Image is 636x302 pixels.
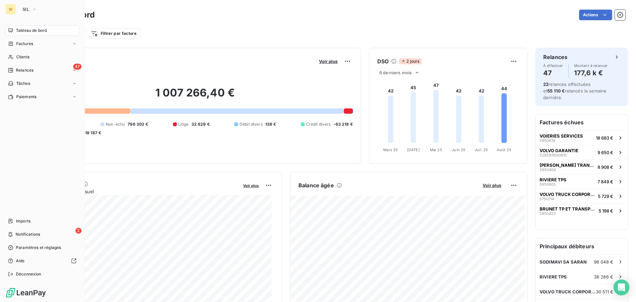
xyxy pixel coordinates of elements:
[241,182,261,188] button: Voir plus
[23,7,29,12] span: SIL
[594,259,613,265] span: 96 048 €
[540,259,587,265] span: SODIMAVI SA SARAN
[540,177,566,182] span: RIVIERE TPS
[106,121,125,127] span: Non-échu
[128,121,148,127] span: 796 302 €
[497,148,511,152] tspan: Août 25
[579,10,612,20] button: Actions
[536,203,628,218] button: BRUNET TP ET TRANSPORTS58504255 198 €
[379,70,412,75] span: 6 derniers mois
[5,38,79,49] a: Factures
[317,58,340,64] button: Voir plus
[598,179,613,184] span: 7 849 €
[536,130,628,145] button: VOIERIES SERVICES595067418 683 €
[383,148,398,152] tspan: Mars 25
[377,57,389,65] h6: DSO
[543,64,563,68] span: À effectuer
[37,86,353,106] h2: 1 007 266,40 €
[543,82,607,100] span: relances effectuées et relancés la semaine dernière.
[540,197,554,201] span: 5750714
[5,52,79,62] a: Clients
[16,41,33,47] span: Factures
[598,164,613,170] span: 8 908 €
[239,121,263,127] span: Débit divers
[86,28,141,39] button: Filtrer par facture
[540,139,555,143] span: 5950674
[540,206,596,211] span: BRUNET TP ET TRANSPORTS
[596,289,613,294] span: 30 511 €
[452,148,465,152] tspan: Juin 25
[334,121,353,127] span: -63 218 €
[83,130,101,136] span: -19 187 €
[306,121,331,127] span: Crédit divers
[5,78,79,89] a: Tâches
[540,148,578,153] span: VOLVO GARANTIE
[5,4,16,15] div: SI
[574,68,608,78] h4: 177,6 k €
[536,238,628,254] h6: Principaux débiteurs
[178,121,189,127] span: Litige
[540,153,567,157] span: 5285911000610
[540,182,556,186] span: 5950605
[407,148,420,152] tspan: [DATE]
[16,81,30,87] span: Tâches
[73,64,81,70] span: 47
[16,54,29,60] span: Clients
[5,287,46,298] img: Logo LeanPay
[76,228,81,234] span: 2
[598,194,613,199] span: 5 729 €
[540,133,583,139] span: VOIERIES SERVICES
[483,183,501,188] span: Voir plus
[536,145,628,159] button: VOLVO GARANTIE52859110006109 650 €
[596,135,613,141] span: 18 683 €
[540,162,595,168] span: [PERSON_NAME] TRANSPORTS EURL
[16,258,25,264] span: Aide
[598,150,613,155] span: 9 650 €
[265,121,276,127] span: 138 €
[536,114,628,130] h6: Factures échues
[16,67,33,73] span: Relances
[16,218,30,224] span: Imports
[536,174,628,189] button: RIVIERE TPS59506057 849 €
[540,192,595,197] span: VOLVO TRUCK CORPORATION
[574,64,608,68] span: Montant à relancer
[547,88,565,93] span: 55 110 €
[16,28,47,33] span: Tableau de bord
[543,53,567,61] h6: Relances
[298,181,334,189] h6: Balance âgée
[540,211,556,215] span: 5850425
[5,65,79,76] a: 47Relances
[543,68,563,78] h4: 47
[594,274,613,279] span: 38 286 €
[243,183,259,188] span: Voir plus
[540,168,556,172] span: 5850409
[481,182,503,188] button: Voir plus
[37,188,238,195] span: Chiffre d'affaires mensuel
[319,59,338,64] span: Voir plus
[16,231,40,237] span: Notifications
[5,216,79,226] a: Imports
[536,189,628,203] button: VOLVO TRUCK CORPORATION57507145 729 €
[16,245,61,251] span: Paramètres et réglages
[16,271,41,277] span: Déconnexion
[543,82,549,87] span: 22
[5,91,79,102] a: Paiements
[399,58,421,64] span: 2 jours
[191,121,210,127] span: 32 629 €
[536,159,628,174] button: [PERSON_NAME] TRANSPORTS EURL58504098 908 €
[613,279,629,295] div: Open Intercom Messenger
[5,256,79,266] a: Aide
[16,94,36,100] span: Paiements
[5,25,79,36] a: Tableau de bord
[540,274,567,279] span: RIVIERE TPS
[475,148,488,152] tspan: Juil. 25
[540,289,596,294] span: VOLVO TRUCK CORPORATION
[599,208,613,213] span: 5 198 €
[430,148,442,152] tspan: Mai 25
[5,242,79,253] a: Paramètres et réglages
